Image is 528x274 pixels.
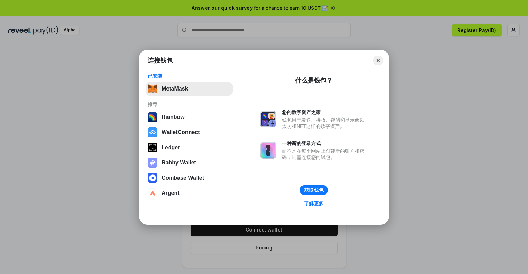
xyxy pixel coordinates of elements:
button: WalletConnect [146,125,233,139]
div: MetaMask [162,86,188,92]
div: Argent [162,190,180,196]
img: svg+xml,%3Csvg%20xmlns%3D%22http%3A%2F%2Fwww.w3.org%2F2000%2Fsvg%22%20width%3D%2228%22%20height%3... [148,143,157,152]
div: WalletConnect [162,129,200,135]
img: svg+xml,%3Csvg%20fill%3D%22none%22%20height%3D%2233%22%20viewBox%3D%220%200%2035%2033%22%20width%... [148,84,157,94]
img: svg+xml,%3Csvg%20width%3D%2228%22%20height%3D%2228%22%20viewBox%3D%220%200%2028%2028%22%20fill%3D... [148,188,157,198]
button: Coinbase Wallet [146,171,233,185]
button: 获取钱包 [300,185,328,195]
img: svg+xml,%3Csvg%20width%3D%22120%22%20height%3D%22120%22%20viewBox%3D%220%200%20120%20120%22%20fil... [148,112,157,122]
img: svg+xml,%3Csvg%20xmlns%3D%22http%3A%2F%2Fwww.w3.org%2F2000%2Fsvg%22%20fill%3D%22none%22%20viewBox... [260,111,276,127]
button: Argent [146,186,233,200]
button: Ledger [146,141,233,154]
div: 而不是在每个网站上创建新的账户和密码，只需连接您的钱包。 [282,148,368,160]
a: 了解更多 [300,199,328,208]
div: Coinbase Wallet [162,175,204,181]
div: Rabby Wallet [162,160,196,166]
div: 一种新的登录方式 [282,140,368,147]
button: Rainbow [146,110,233,124]
div: 获取钱包 [304,187,324,193]
img: svg+xml,%3Csvg%20xmlns%3D%22http%3A%2F%2Fwww.w3.org%2F2000%2Fsvg%22%20fill%3D%22none%22%20viewBox... [260,142,276,159]
img: svg+xml,%3Csvg%20width%3D%2228%22%20height%3D%2228%22%20viewBox%3D%220%200%2028%2028%22%20fill%3D... [148,173,157,183]
button: Rabby Wallet [146,156,233,170]
div: 了解更多 [304,200,324,207]
div: 推荐 [148,101,230,107]
button: MetaMask [146,82,233,96]
button: Close [373,56,383,65]
h1: 连接钱包 [148,56,173,65]
div: Ledger [162,144,180,151]
img: svg+xml,%3Csvg%20xmlns%3D%22http%3A%2F%2Fwww.w3.org%2F2000%2Fsvg%22%20fill%3D%22none%22%20viewBox... [148,158,157,168]
div: 什么是钱包？ [295,76,333,85]
div: Rainbow [162,114,185,120]
img: svg+xml,%3Csvg%20width%3D%2228%22%20height%3D%2228%22%20viewBox%3D%220%200%2028%2028%22%20fill%3D... [148,127,157,137]
div: 您的数字资产之家 [282,109,368,115]
div: 钱包用于发送、接收、存储和显示像以太坊和NFT这样的数字资产。 [282,117,368,129]
div: 已安装 [148,73,230,79]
